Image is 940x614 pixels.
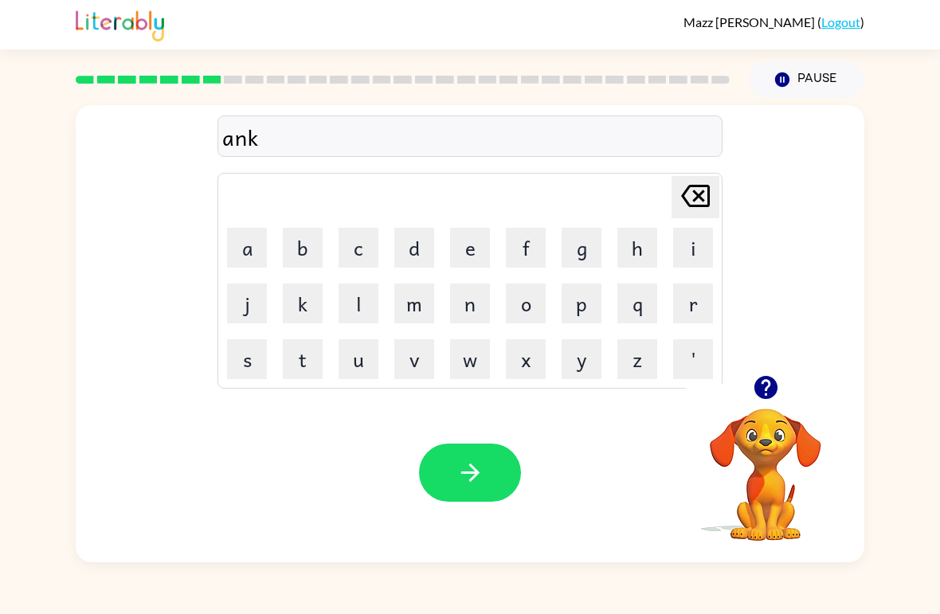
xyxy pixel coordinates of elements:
[506,284,546,323] button: o
[683,14,864,29] div: ( )
[562,339,601,379] button: y
[76,6,164,41] img: Literably
[506,339,546,379] button: x
[394,339,434,379] button: v
[617,228,657,268] button: h
[506,228,546,268] button: f
[227,228,267,268] button: a
[339,228,378,268] button: c
[673,284,713,323] button: r
[283,284,323,323] button: k
[673,228,713,268] button: i
[222,120,718,154] div: ank
[283,228,323,268] button: b
[450,284,490,323] button: n
[283,339,323,379] button: t
[562,228,601,268] button: g
[749,61,864,98] button: Pause
[394,228,434,268] button: d
[339,284,378,323] button: l
[394,284,434,323] button: m
[821,14,860,29] a: Logout
[683,14,817,29] span: Mazz [PERSON_NAME]
[673,339,713,379] button: '
[227,339,267,379] button: s
[450,228,490,268] button: e
[617,284,657,323] button: q
[339,339,378,379] button: u
[562,284,601,323] button: p
[450,339,490,379] button: w
[686,384,845,543] video: Your browser must support playing .mp4 files to use Literably. Please try using another browser.
[617,339,657,379] button: z
[227,284,267,323] button: j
